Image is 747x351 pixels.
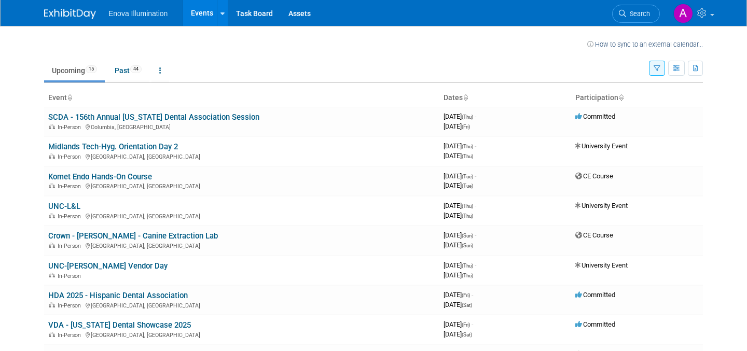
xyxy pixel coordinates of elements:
[130,65,142,73] span: 44
[444,142,476,150] span: [DATE]
[618,93,624,102] a: Sort by Participation Type
[58,273,84,279] span: In-Person
[462,153,473,159] span: (Thu)
[575,231,613,239] span: CE Course
[58,213,84,220] span: In-Person
[48,181,435,190] div: [GEOGRAPHIC_DATA], [GEOGRAPHIC_DATA]
[49,273,55,278] img: In-Person Event
[462,273,473,278] span: (Thu)
[475,142,476,150] span: -
[575,320,615,328] span: Committed
[462,233,473,238] span: (Sun)
[49,183,55,188] img: In-Person Event
[462,213,473,219] span: (Thu)
[444,122,470,130] span: [DATE]
[587,40,703,48] a: How to sync to an external calendar...
[58,302,84,309] span: In-Person
[58,183,84,190] span: In-Person
[462,302,472,308] span: (Sat)
[462,144,473,149] span: (Thu)
[462,322,470,328] span: (Fri)
[58,243,84,249] span: In-Person
[462,243,473,248] span: (Sun)
[575,113,615,120] span: Committed
[49,124,55,129] img: In-Person Event
[575,202,628,209] span: University Event
[48,142,178,151] a: Midlands Tech-Hyg. Orientation Day 2
[49,213,55,218] img: In-Person Event
[49,332,55,337] img: In-Person Event
[462,203,473,209] span: (Thu)
[462,124,470,130] span: (Fri)
[462,114,473,120] span: (Thu)
[475,261,476,269] span: -
[107,61,149,80] a: Past44
[58,124,84,131] span: In-Person
[48,172,152,181] a: Komet Endo Hands-On Course
[58,153,84,160] span: In-Person
[462,292,470,298] span: (Fri)
[444,202,476,209] span: [DATE]
[475,202,476,209] span: -
[44,61,105,80] a: Upcoming15
[49,153,55,159] img: In-Person Event
[444,231,476,239] span: [DATE]
[48,330,435,339] div: [GEOGRAPHIC_DATA], [GEOGRAPHIC_DATA]
[48,113,259,122] a: SCDA - 156th Annual [US_STATE] Dental Association Session
[444,172,476,180] span: [DATE]
[575,172,613,180] span: CE Course
[444,261,476,269] span: [DATE]
[444,291,473,299] span: [DATE]
[463,93,468,102] a: Sort by Start Date
[444,271,473,279] span: [DATE]
[444,330,472,338] span: [DATE]
[444,241,473,249] span: [DATE]
[462,263,473,269] span: (Thu)
[86,65,97,73] span: 15
[472,320,473,328] span: -
[626,10,650,18] span: Search
[612,5,660,23] a: Search
[48,152,435,160] div: [GEOGRAPHIC_DATA], [GEOGRAPHIC_DATA]
[444,301,472,308] span: [DATE]
[462,183,473,189] span: (Tue)
[48,291,188,300] a: HDA 2025 - Hispanic Dental Association
[462,174,473,179] span: (Tue)
[472,291,473,299] span: -
[49,243,55,248] img: In-Person Event
[49,302,55,307] img: In-Person Event
[48,231,218,241] a: Crown - [PERSON_NAME] - Canine Extraction Lab
[575,142,628,150] span: University Event
[44,89,439,107] th: Event
[58,332,84,339] span: In-Person
[48,301,435,309] div: [GEOGRAPHIC_DATA], [GEOGRAPHIC_DATA]
[444,212,473,219] span: [DATE]
[673,4,693,23] img: Adam Shore
[475,113,476,120] span: -
[571,89,703,107] th: Participation
[44,9,96,19] img: ExhibitDay
[108,9,168,18] span: Enova Illumination
[575,261,628,269] span: University Event
[48,320,191,330] a: VDA - [US_STATE] Dental Showcase 2025
[48,202,80,211] a: UNC-L&L
[575,291,615,299] span: Committed
[439,89,571,107] th: Dates
[48,212,435,220] div: [GEOGRAPHIC_DATA], [GEOGRAPHIC_DATA]
[444,320,473,328] span: [DATE]
[475,172,476,180] span: -
[444,113,476,120] span: [DATE]
[475,231,476,239] span: -
[444,181,473,189] span: [DATE]
[48,241,435,249] div: [GEOGRAPHIC_DATA], [GEOGRAPHIC_DATA]
[48,261,168,271] a: UNC-[PERSON_NAME] Vendor Day
[444,152,473,160] span: [DATE]
[67,93,72,102] a: Sort by Event Name
[462,332,472,338] span: (Sat)
[48,122,435,131] div: Columbia, [GEOGRAPHIC_DATA]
